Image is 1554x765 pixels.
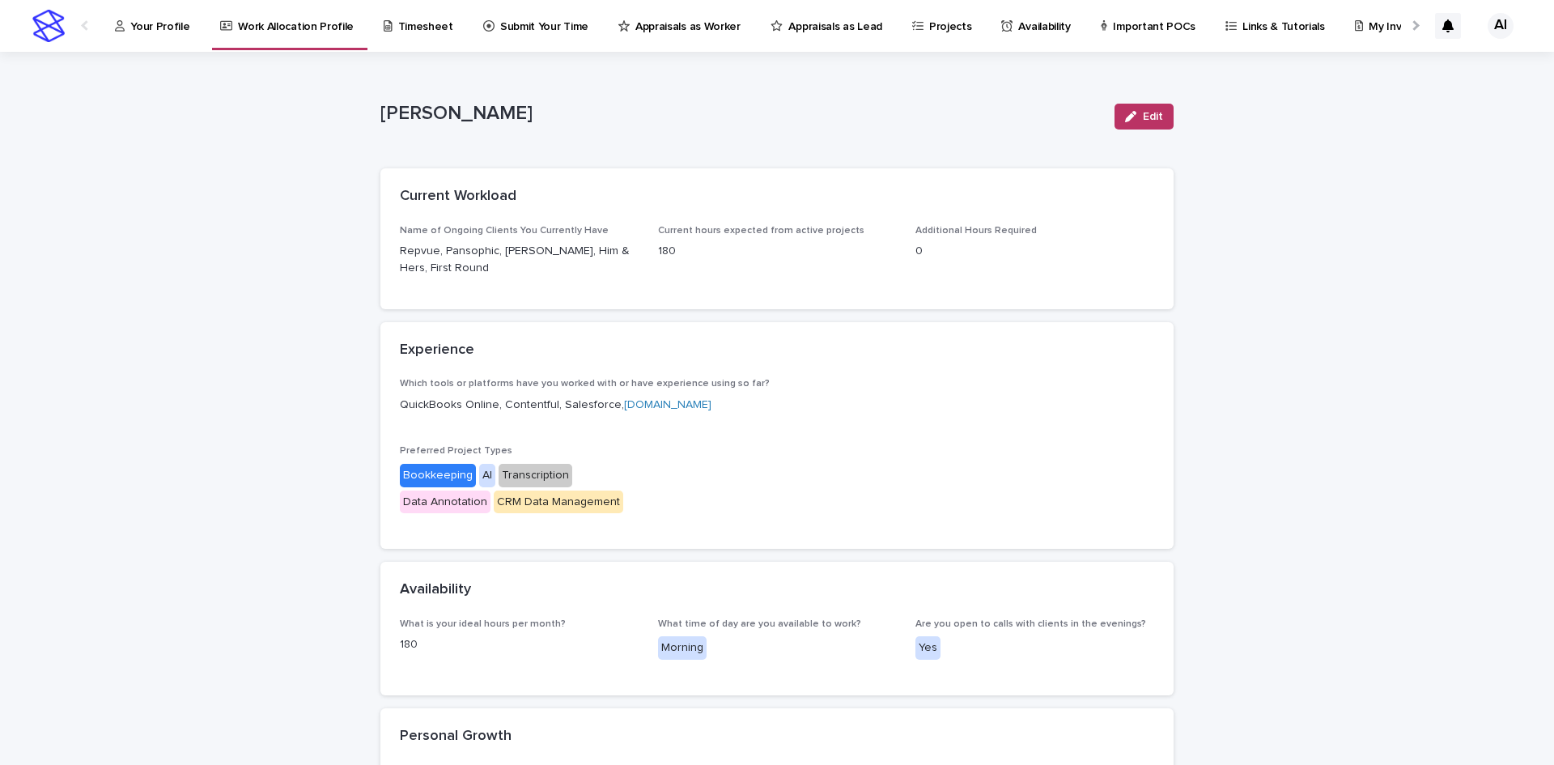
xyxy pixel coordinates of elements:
span: Additional Hours Required [915,226,1037,236]
p: 180 [400,636,639,653]
span: What time of day are you available to work? [658,619,861,629]
div: Yes [915,636,940,660]
p: Repvue, Pansophic, [PERSON_NAME], Him & Hers, First Round [400,243,639,277]
p: QuickBooks Online, Contentful, Salesforce, [400,397,1154,414]
div: AI [479,464,495,487]
span: What is your ideal hours per month? [400,619,566,629]
span: Are you open to calls with clients in the evenings? [915,619,1146,629]
div: Transcription [499,464,572,487]
div: Data Annotation [400,491,490,514]
span: Preferred Project Types [400,446,512,456]
div: CRM Data Management [494,491,623,514]
h2: Availability [400,581,471,599]
p: 180 [658,243,897,260]
div: Bookkeeping [400,464,476,487]
a: [DOMAIN_NAME] [624,399,711,410]
div: Morning [658,636,707,660]
span: Name of Ongoing Clients You Currently Have [400,226,609,236]
div: AI [1488,13,1514,39]
span: Edit [1143,111,1163,122]
h2: Current Workload [400,188,516,206]
h2: Experience [400,342,474,359]
span: Current hours expected from active projects [658,226,864,236]
p: 0 [915,243,1154,260]
span: Which tools or platforms have you worked with or have experience using so far? [400,379,770,389]
p: [PERSON_NAME] [380,102,1102,125]
img: stacker-logo-s-only.png [32,10,65,42]
button: Edit [1115,104,1174,130]
h2: Personal Growth [400,728,512,746]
